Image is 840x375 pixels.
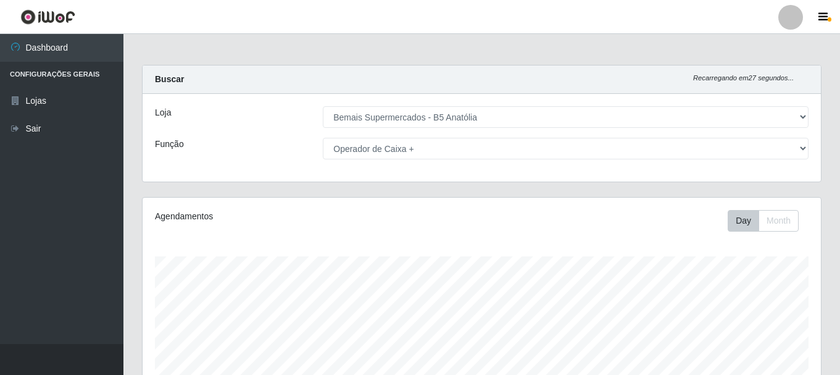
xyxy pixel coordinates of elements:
[155,74,184,84] strong: Buscar
[759,210,799,232] button: Month
[20,9,75,25] img: CoreUI Logo
[693,74,794,82] i: Recarregando em 27 segundos...
[155,106,171,119] label: Loja
[728,210,759,232] button: Day
[155,210,417,223] div: Agendamentos
[728,210,799,232] div: First group
[728,210,809,232] div: Toolbar with button groups
[155,138,184,151] label: Função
